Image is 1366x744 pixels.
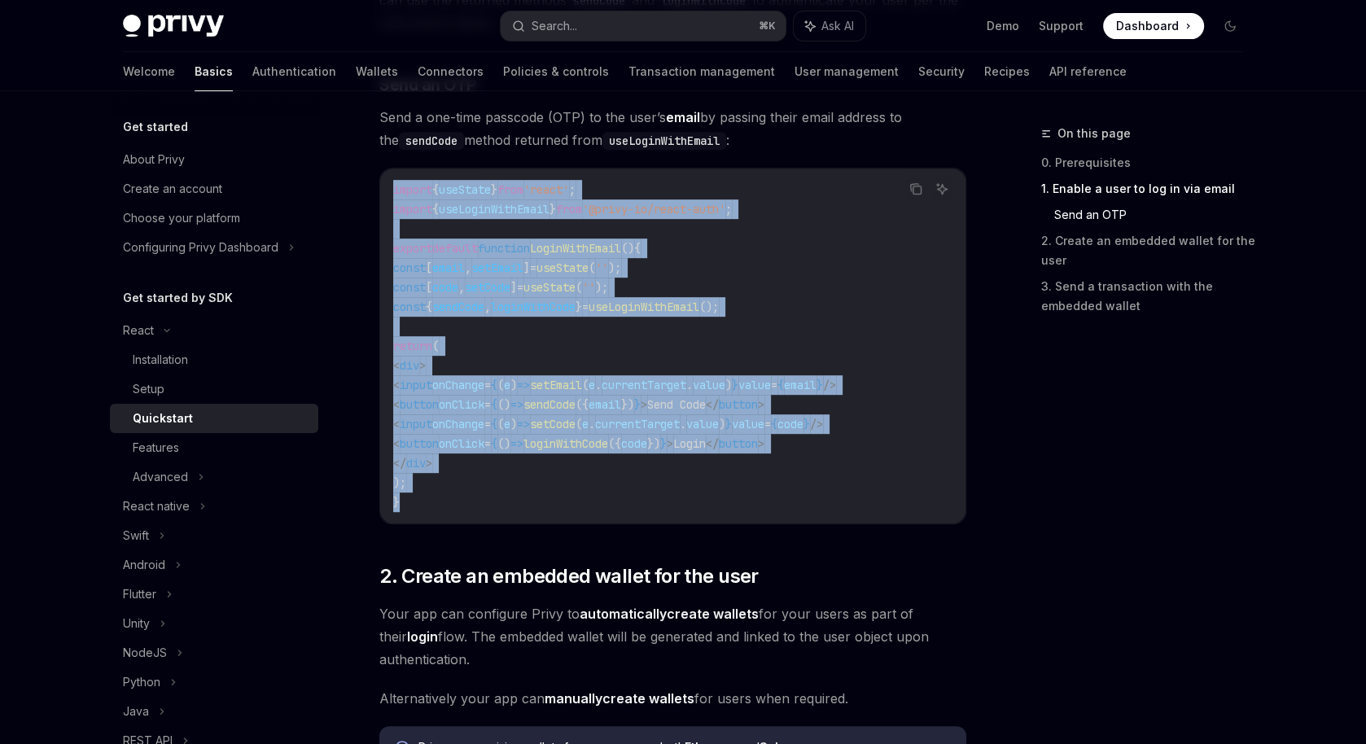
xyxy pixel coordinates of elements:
[379,602,966,671] span: Your app can configure Privy to for your users as part of their flow. The embedded wallet will be...
[732,378,738,392] span: }
[491,417,497,431] span: {
[419,358,426,373] span: >
[595,417,680,431] span: currentTarget
[595,378,602,392] span: .
[133,350,188,370] div: Installation
[621,397,634,412] span: })
[634,397,641,412] span: }
[497,436,510,451] span: ()
[556,202,582,217] span: from
[439,436,484,451] span: onClick
[628,52,775,91] a: Transaction management
[582,417,589,431] span: e
[1041,274,1256,319] a: 3. Send a transaction with the embedded wallet
[497,378,504,392] span: (
[523,260,530,275] span: ]
[407,628,438,645] strong: login
[931,178,952,199] button: Ask AI
[693,378,725,392] span: value
[439,182,491,197] span: useState
[1041,176,1256,202] a: 1. Enable a user to log in via email
[1041,150,1256,176] a: 0. Prerequisites
[501,11,786,41] button: Search...⌘K
[123,321,154,340] div: React
[133,438,179,457] div: Features
[595,280,608,295] span: );
[621,436,647,451] span: code
[123,179,222,199] div: Create an account
[984,52,1030,91] a: Recipes
[426,260,432,275] span: [
[133,409,193,428] div: Quickstart
[569,182,576,197] span: ;
[497,182,523,197] span: from
[582,280,595,295] span: ''
[803,417,810,431] span: }
[1054,202,1256,228] a: Send an OTP
[667,436,673,451] span: >
[400,417,432,431] span: input
[602,378,686,392] span: currentTarget
[123,526,149,545] div: Swift
[536,260,589,275] span: useState
[821,18,854,34] span: Ask AI
[356,52,398,91] a: Wallets
[759,20,776,33] span: ⌘ K
[123,643,167,663] div: NodeJS
[589,260,595,275] span: (
[123,15,224,37] img: dark logo
[510,417,517,431] span: )
[602,132,726,150] code: useLoginWithEmail
[400,378,432,392] span: input
[484,436,491,451] span: =
[582,300,589,314] span: =
[123,238,278,257] div: Configuring Privy Dashboard
[123,555,165,575] div: Android
[432,280,458,295] span: code
[719,436,758,451] span: button
[530,378,582,392] span: setEmail
[432,417,484,431] span: onChange
[491,436,497,451] span: {
[393,241,432,256] span: export
[379,563,758,589] span: 2. Create an embedded wallet for the user
[432,300,484,314] span: sendCode
[1039,18,1084,34] a: Support
[503,52,609,91] a: Policies & controls
[582,378,589,392] span: (
[110,374,318,404] a: Setup
[123,702,149,721] div: Java
[491,182,497,197] span: }
[393,300,426,314] span: const
[680,417,686,431] span: .
[758,436,764,451] span: >
[484,397,491,412] span: =
[110,145,318,174] a: About Privy
[123,52,175,91] a: Welcome
[133,379,164,399] div: Setup
[399,132,464,150] code: sendCode
[123,497,190,516] div: React native
[706,397,719,412] span: </
[393,280,426,295] span: const
[465,260,471,275] span: ,
[393,202,432,217] span: import
[530,260,536,275] span: =
[1217,13,1243,39] button: Toggle dark mode
[478,241,530,256] span: function
[784,378,817,392] span: email
[510,378,517,392] span: )
[510,280,517,295] span: ]
[393,436,400,451] span: <
[491,300,576,314] span: loginWithCode
[379,106,966,151] span: Send a one-time passcode (OTP) to the user’s by passing their email address to the method returne...
[725,202,732,217] span: ;
[497,397,510,412] span: ()
[545,690,694,707] a: manuallycreate wallets
[123,672,160,692] div: Python
[432,260,465,275] span: email
[771,417,777,431] span: {
[719,417,725,431] span: )
[771,378,777,392] span: =
[123,208,240,228] div: Choose your platform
